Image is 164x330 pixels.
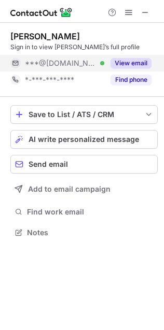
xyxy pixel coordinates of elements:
[10,42,158,52] div: Sign in to view [PERSON_NAME]’s full profile
[29,135,139,144] span: AI write personalized message
[10,225,158,240] button: Notes
[111,75,152,85] button: Reveal Button
[29,110,140,119] div: Save to List / ATS / CRM
[25,59,97,68] span: ***@[DOMAIN_NAME]
[10,205,158,219] button: Find work email
[27,207,154,217] span: Find work email
[28,185,111,193] span: Add to email campaign
[111,58,152,68] button: Reveal Button
[10,155,158,174] button: Send email
[10,180,158,198] button: Add to email campaign
[10,105,158,124] button: save-profile-one-click
[29,160,68,168] span: Send email
[10,6,73,19] img: ContactOut v5.3.10
[10,31,80,41] div: [PERSON_NAME]
[10,130,158,149] button: AI write personalized message
[27,228,154,237] span: Notes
